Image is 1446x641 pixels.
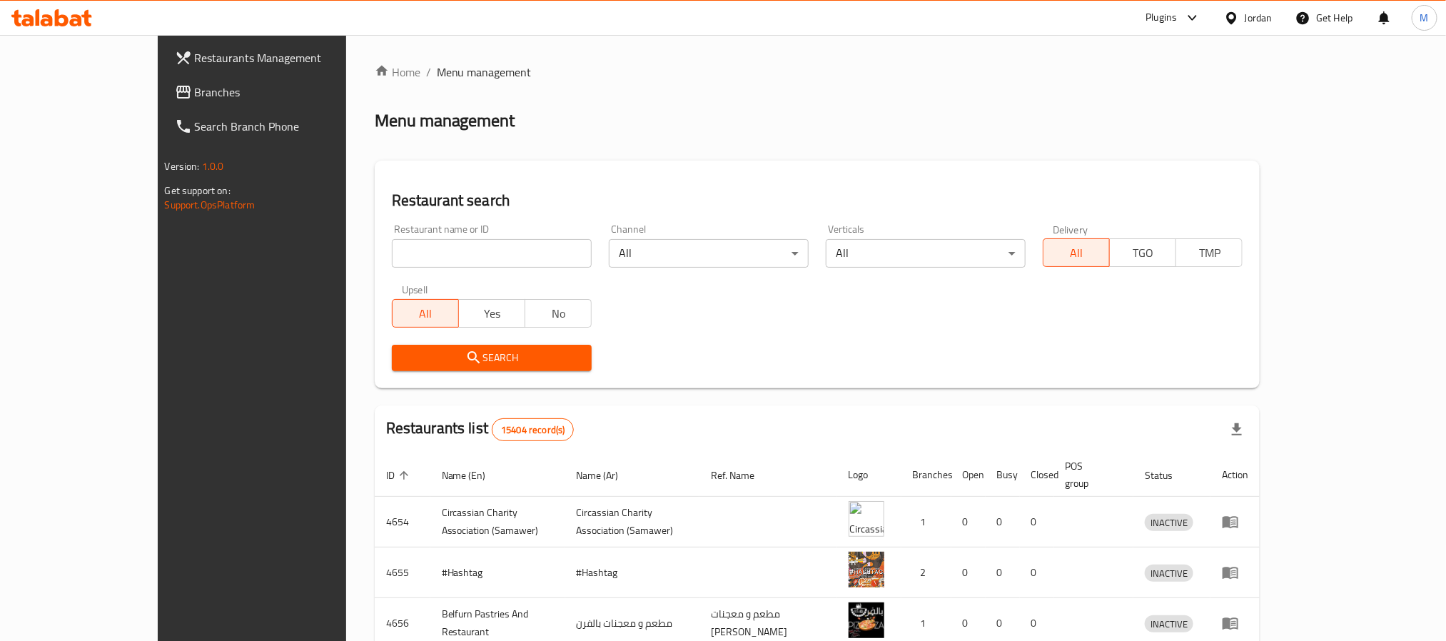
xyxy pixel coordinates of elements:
span: INACTIVE [1145,565,1193,582]
li: / [426,64,431,81]
td: 2 [901,547,951,598]
span: POS group [1066,458,1117,492]
span: TMP [1182,243,1237,263]
span: Ref. Name [711,467,773,484]
td: #Hashtag [430,547,565,598]
span: Search Branch Phone [195,118,388,135]
span: All [398,303,453,324]
span: Name (Ar) [577,467,637,484]
td: 0 [1020,547,1054,598]
span: Get support on: [165,181,231,200]
h2: Restaurant search [392,190,1243,211]
button: All [1043,238,1110,267]
div: All [826,239,1026,268]
span: Name (En) [442,467,505,484]
span: TGO [1116,243,1171,263]
button: Search [392,345,592,371]
img: ​Circassian ​Charity ​Association​ (Samawer) [849,501,884,537]
div: INACTIVE [1145,615,1193,632]
a: Branches [163,75,399,109]
div: Jordan [1245,10,1273,26]
a: Search Branch Phone [163,109,399,143]
div: Export file [1220,413,1254,447]
td: 0 [951,547,986,598]
div: INACTIVE [1145,514,1193,531]
span: 15404 record(s) [492,423,573,437]
label: Upsell [402,285,428,295]
span: Branches [195,84,388,101]
td: 0 [951,497,986,547]
button: No [525,299,592,328]
button: TGO [1109,238,1176,267]
td: ​Circassian ​Charity ​Association​ (Samawer) [565,497,700,547]
button: Yes [458,299,525,328]
td: 4654 [375,497,430,547]
td: #Hashtag [565,547,700,598]
th: Open [951,453,986,497]
td: 1 [901,497,951,547]
div: Menu [1222,513,1248,530]
th: Branches [901,453,951,497]
img: Belfurn Pastries And Restaurant [849,602,884,638]
div: All [609,239,809,268]
span: Version: [165,157,200,176]
h2: Restaurants list [386,418,575,441]
div: Menu [1222,615,1248,632]
button: TMP [1175,238,1243,267]
div: Total records count [492,418,574,441]
span: All [1049,243,1104,263]
nav: breadcrumb [375,64,1260,81]
label: Delivery [1053,224,1088,234]
div: Plugins [1146,9,1177,26]
span: ID [386,467,413,484]
h2: Menu management [375,109,515,132]
span: Restaurants Management [195,49,388,66]
span: M [1420,10,1429,26]
th: Action [1210,453,1260,497]
td: 0 [986,547,1020,598]
button: All [392,299,459,328]
input: Search for restaurant name or ID.. [392,239,592,268]
span: Status [1145,467,1191,484]
span: INACTIVE [1145,515,1193,531]
span: Yes [465,303,520,324]
div: Menu [1222,564,1248,581]
td: 0 [986,497,1020,547]
img: #Hashtag [849,552,884,587]
th: Busy [986,453,1020,497]
td: ​Circassian ​Charity ​Association​ (Samawer) [430,497,565,547]
th: Logo [837,453,901,497]
span: 1.0.0 [202,157,224,176]
span: INACTIVE [1145,616,1193,632]
span: Menu management [437,64,532,81]
td: 4655 [375,547,430,598]
a: Restaurants Management [163,41,399,75]
td: 0 [1020,497,1054,547]
span: No [531,303,586,324]
a: Support.OpsPlatform [165,196,256,214]
span: Search [403,349,580,367]
th: Closed [1020,453,1054,497]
